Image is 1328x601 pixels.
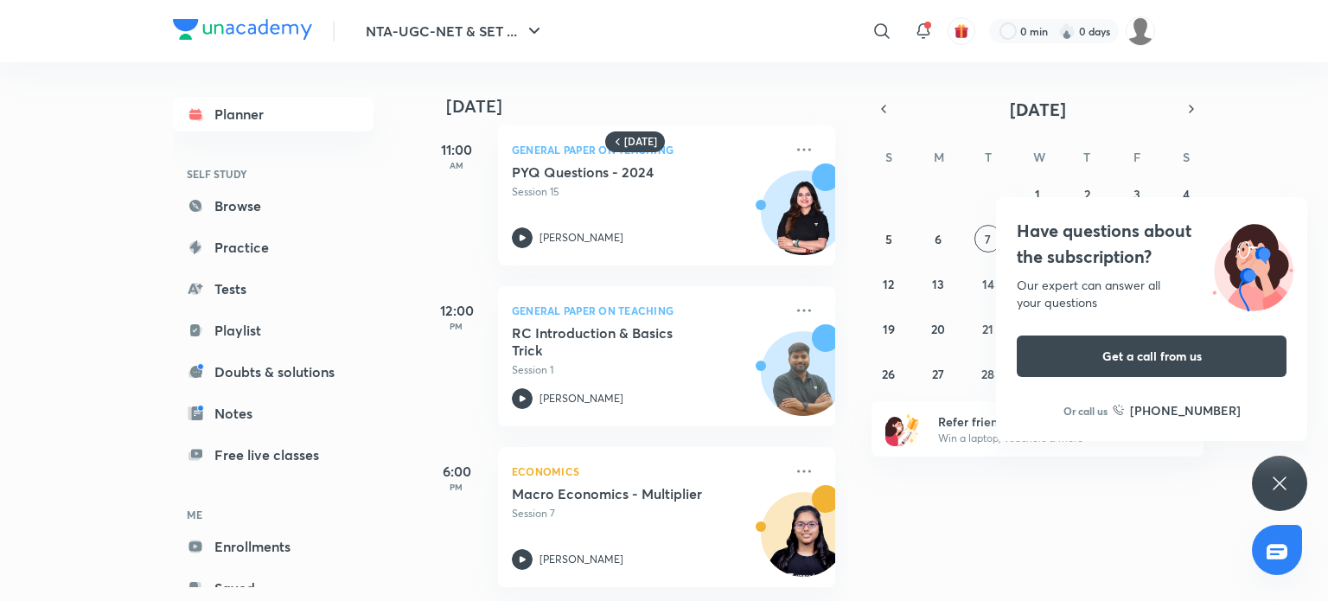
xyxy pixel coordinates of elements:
[934,149,944,165] abbr: Monday
[1123,180,1151,208] button: October 3, 2025
[422,321,491,331] p: PM
[512,163,727,181] h5: PYQ Questions - 2024
[935,231,942,247] abbr: October 6, 2025
[1133,149,1140,165] abbr: Friday
[981,366,994,382] abbr: October 28, 2025
[512,461,783,482] p: Economics
[1198,218,1307,311] img: ttu_illustration_new.svg
[173,313,373,348] a: Playlist
[173,438,373,472] a: Free live classes
[1113,401,1241,419] a: [PHONE_NUMBER]
[1017,218,1286,270] h4: Have questions about the subscription?
[1126,16,1155,46] img: Vinayak Rana
[1017,336,1286,377] button: Get a call from us
[883,276,894,292] abbr: October 12, 2025
[173,189,373,223] a: Browse
[924,315,952,342] button: October 20, 2025
[924,225,952,253] button: October 6, 2025
[512,485,727,502] h5: Macro Economics - Multiplier
[875,360,903,387] button: October 26, 2025
[173,529,373,564] a: Enrollments
[875,225,903,253] button: October 5, 2025
[974,360,1002,387] button: October 28, 2025
[173,159,373,189] h6: SELF STUDY
[1183,186,1190,202] abbr: October 4, 2025
[938,431,1151,446] p: Win a laptop, vouchers & more
[173,19,312,40] img: Company Logo
[422,461,491,482] h5: 6:00
[932,276,944,292] abbr: October 13, 2025
[885,231,892,247] abbr: October 5, 2025
[974,270,1002,297] button: October 14, 2025
[173,500,373,529] h6: ME
[924,360,952,387] button: October 27, 2025
[539,552,623,567] p: [PERSON_NAME]
[931,321,945,337] abbr: October 20, 2025
[512,139,783,160] p: General Paper on Teaching
[539,391,623,406] p: [PERSON_NAME]
[896,97,1179,121] button: [DATE]
[422,160,491,170] p: AM
[1035,186,1040,202] abbr: October 1, 2025
[885,149,892,165] abbr: Sunday
[1183,149,1190,165] abbr: Saturday
[954,23,969,39] img: avatar
[1063,403,1108,419] p: Or call us
[883,321,895,337] abbr: October 19, 2025
[1017,277,1286,311] div: Our expert can answer all your questions
[173,97,373,131] a: Planner
[446,96,852,117] h4: [DATE]
[1083,149,1090,165] abbr: Thursday
[355,14,555,48] button: NTA-UGC-NET & SET ...
[1024,180,1051,208] button: October 1, 2025
[982,276,994,292] abbr: October 14, 2025
[974,315,1002,342] button: October 21, 2025
[932,366,944,382] abbr: October 27, 2025
[1133,186,1140,202] abbr: October 3, 2025
[974,225,1002,253] button: October 7, 2025
[173,355,373,389] a: Doubts & solutions
[512,506,783,521] p: Session 7
[539,230,623,246] p: [PERSON_NAME]
[1073,180,1101,208] button: October 2, 2025
[173,230,373,265] a: Practice
[1130,401,1241,419] h6: [PHONE_NUMBER]
[624,135,657,149] h6: [DATE]
[885,412,920,446] img: referral
[173,19,312,44] a: Company Logo
[173,396,373,431] a: Notes
[948,17,975,45] button: avatar
[512,362,783,378] p: Session 1
[875,315,903,342] button: October 19, 2025
[1010,98,1066,121] span: [DATE]
[1172,180,1200,208] button: October 4, 2025
[422,300,491,321] h5: 12:00
[422,482,491,492] p: PM
[762,180,845,263] img: Avatar
[875,270,903,297] button: October 12, 2025
[924,270,952,297] button: October 13, 2025
[512,184,783,200] p: Session 15
[512,300,783,321] p: General Paper on Teaching
[173,272,373,306] a: Tests
[882,366,895,382] abbr: October 26, 2025
[512,324,727,359] h5: RC Introduction & Basics Trick
[422,139,491,160] h5: 11:00
[938,412,1151,431] h6: Refer friends
[982,321,993,337] abbr: October 21, 2025
[762,502,845,585] img: Avatar
[985,149,992,165] abbr: Tuesday
[985,231,991,247] abbr: October 7, 2025
[1084,186,1090,202] abbr: October 2, 2025
[1058,22,1076,40] img: streak
[762,341,845,424] img: Avatar
[1033,149,1045,165] abbr: Wednesday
